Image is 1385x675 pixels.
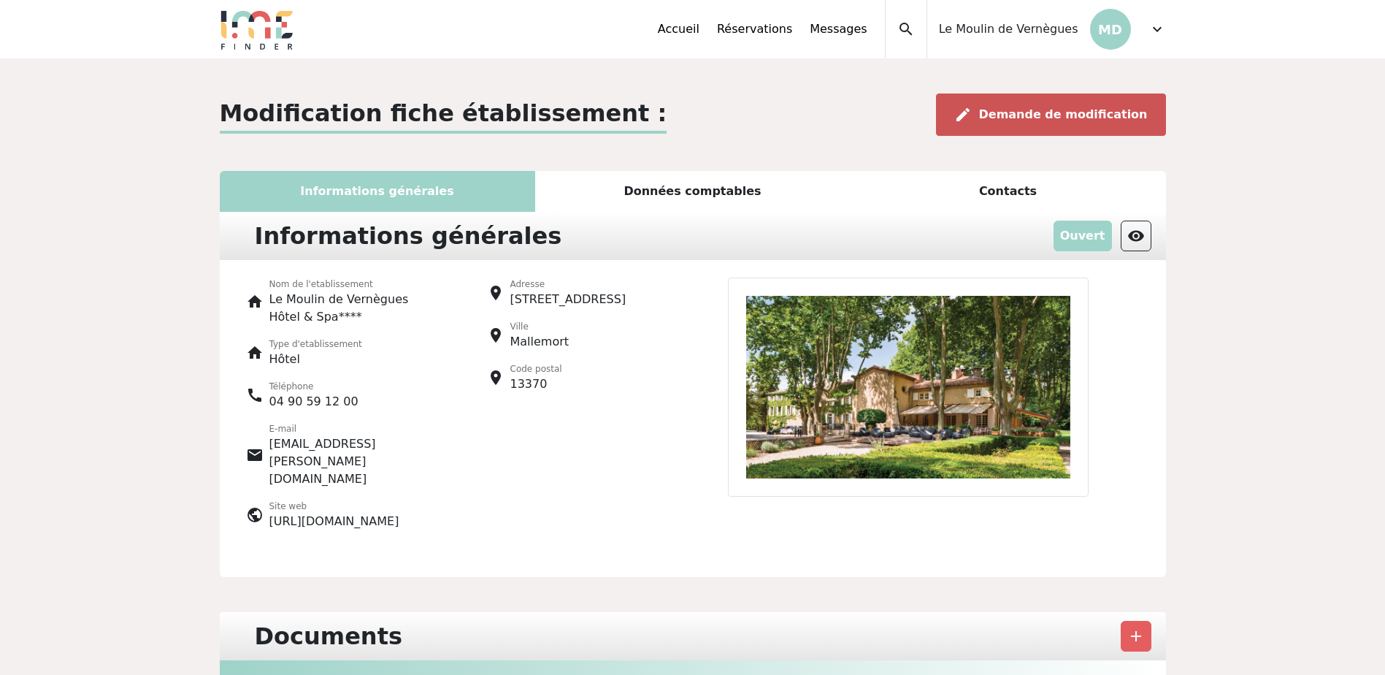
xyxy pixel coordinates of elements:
[1054,221,1112,251] p: L'établissement peut être fermé avec une demande de modification
[897,20,915,38] span: search
[246,344,264,362] span: home
[269,435,443,488] p: [EMAIL_ADDRESS][PERSON_NAME][DOMAIN_NAME]
[269,291,443,326] p: Le Moulin de Vernègues Hôtel & Spa****
[269,380,358,393] p: Téléphone
[1127,628,1145,645] span: add
[510,291,626,308] p: [STREET_ADDRESS]
[487,284,504,302] span: place
[510,362,562,375] p: Code postal
[510,375,562,393] p: 13370
[220,9,294,50] img: Logo.png
[246,618,411,655] div: Documents
[851,171,1166,212] div: Contacts
[269,278,443,291] p: Nom de l'etablissement
[269,513,399,530] p: [URL][DOMAIN_NAME]
[269,422,443,435] p: E-mail
[220,96,667,134] p: Modification fiche établissement :
[269,393,358,411] p: 04 90 59 12 00
[510,333,569,351] p: Mallemort
[487,327,504,344] span: place
[1148,20,1166,38] span: expand_more
[510,278,626,291] p: Adresse
[1121,221,1151,251] button: visibility
[939,20,1078,38] span: Le Moulin de Vernègues
[220,171,535,212] div: Informations générales
[246,446,264,464] span: email
[979,107,1148,121] span: Demande de modification
[954,106,972,123] span: edit
[269,337,362,351] p: Type d'etablissement
[717,20,792,38] a: Réservations
[1127,227,1145,245] span: visibility
[246,506,264,524] span: public
[1121,621,1151,652] button: add
[269,500,399,513] p: Site web
[810,20,867,38] a: Messages
[1090,9,1131,50] p: MD
[246,386,264,404] span: call
[246,293,264,310] span: home
[658,20,699,38] a: Accueil
[728,278,1089,497] img: 1.jpg
[246,218,571,254] div: Informations générales
[535,171,851,212] div: Données comptables
[510,320,569,333] p: Ville
[487,369,504,386] span: place
[269,351,362,368] p: Hôtel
